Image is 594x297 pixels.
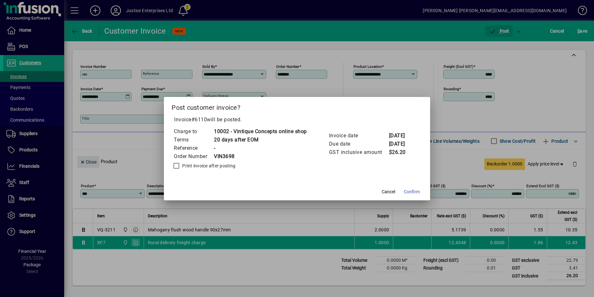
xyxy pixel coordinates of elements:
td: VIN3698 [214,152,307,161]
label: Print invoice after posting [181,163,235,169]
h2: Post customer invoice? [164,97,430,116]
td: GST inclusive amount [329,148,389,157]
td: Order Number [174,152,214,161]
td: 20 days after EOM [214,136,307,144]
td: 10002 - Vintique Concepts online shop [214,127,307,136]
td: [DATE] [389,140,414,148]
td: Terms [174,136,214,144]
td: Reference [174,144,214,152]
td: $26.20 [389,148,414,157]
td: Invoice date [329,132,389,140]
p: Invoice will be posted . [172,116,422,124]
td: - [214,144,307,152]
td: Charge to [174,127,214,136]
span: Confirm [404,189,420,195]
span: Cancel [382,189,395,195]
td: Due date [329,140,389,148]
button: Confirm [401,186,422,198]
button: Cancel [378,186,399,198]
span: #6110 [191,116,207,123]
td: [DATE] [389,132,414,140]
